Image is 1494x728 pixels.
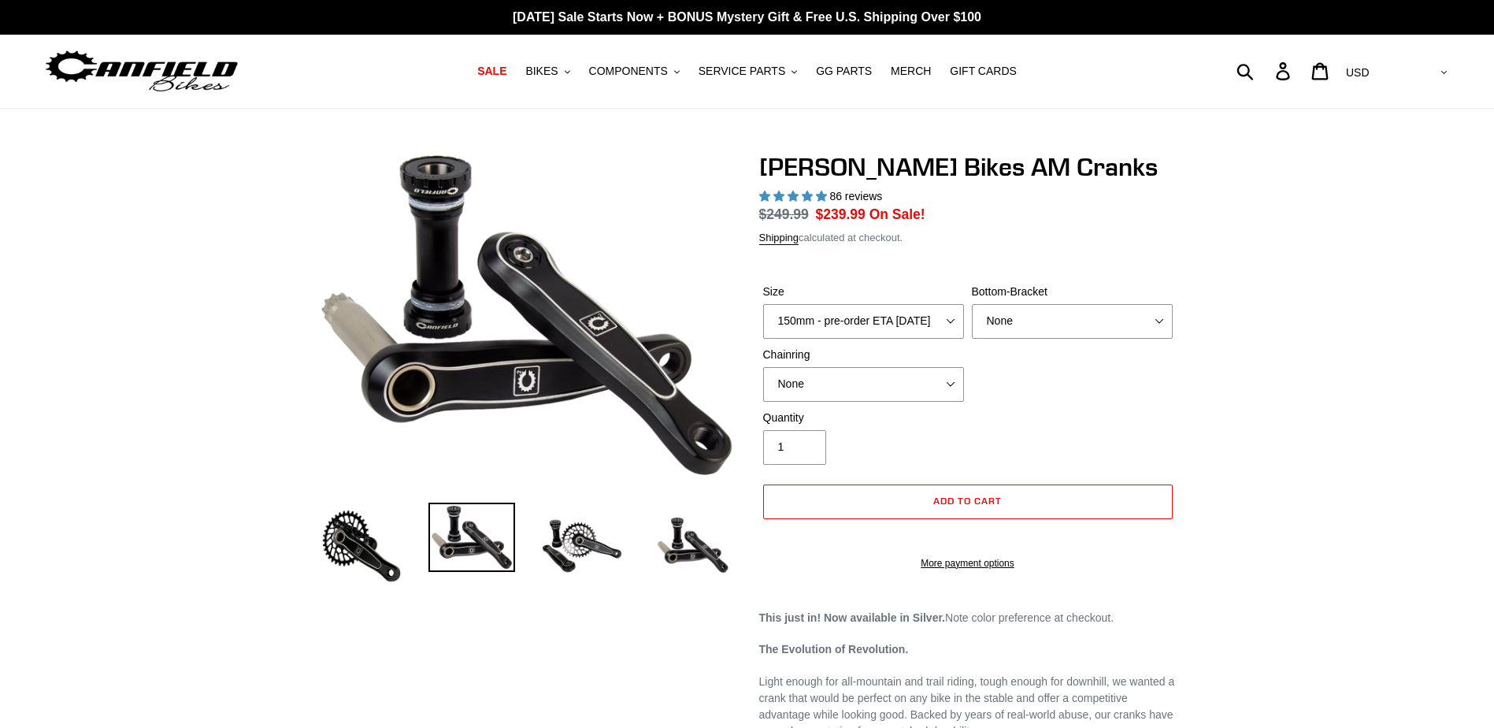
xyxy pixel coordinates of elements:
[829,190,882,202] span: 86 reviews
[318,503,405,589] img: Load image into Gallery viewer, Canfield Bikes AM Cranks
[759,206,809,222] s: $249.99
[763,485,1173,519] button: Add to cart
[869,204,925,225] span: On Sale!
[649,503,736,589] img: Load image into Gallery viewer, CANFIELD-AM_DH-CRANKS
[759,230,1177,246] div: calculated at checkout.
[589,65,668,78] span: COMPONENTS
[699,65,785,78] span: SERVICE PARTS
[759,643,909,656] strong: The Evolution of Revolution.
[1245,54,1285,88] input: Search
[759,152,1177,182] h1: [PERSON_NAME] Bikes AM Cranks
[428,503,515,572] img: Load image into Gallery viewer, Canfield Cranks
[808,61,880,82] a: GG PARTS
[539,503,625,589] img: Load image into Gallery viewer, Canfield Bikes AM Cranks
[525,65,558,78] span: BIKES
[469,61,514,82] a: SALE
[477,65,506,78] span: SALE
[517,61,577,82] button: BIKES
[759,232,799,245] a: Shipping
[891,65,931,78] span: MERCH
[942,61,1025,82] a: GIFT CARDS
[759,611,946,624] strong: This just in! Now available in Silver.
[43,46,240,96] img: Canfield Bikes
[763,556,1173,570] a: More payment options
[816,206,866,222] span: $239.99
[759,190,830,202] span: 4.97 stars
[581,61,688,82] button: COMPONENTS
[816,65,872,78] span: GG PARTS
[883,61,939,82] a: MERCH
[972,284,1173,300] label: Bottom-Bracket
[950,65,1017,78] span: GIFT CARDS
[759,610,1177,626] p: Note color preference at checkout.
[763,410,964,426] label: Quantity
[763,284,964,300] label: Size
[933,495,1002,507] span: Add to cart
[691,61,805,82] button: SERVICE PARTS
[763,347,964,363] label: Chainring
